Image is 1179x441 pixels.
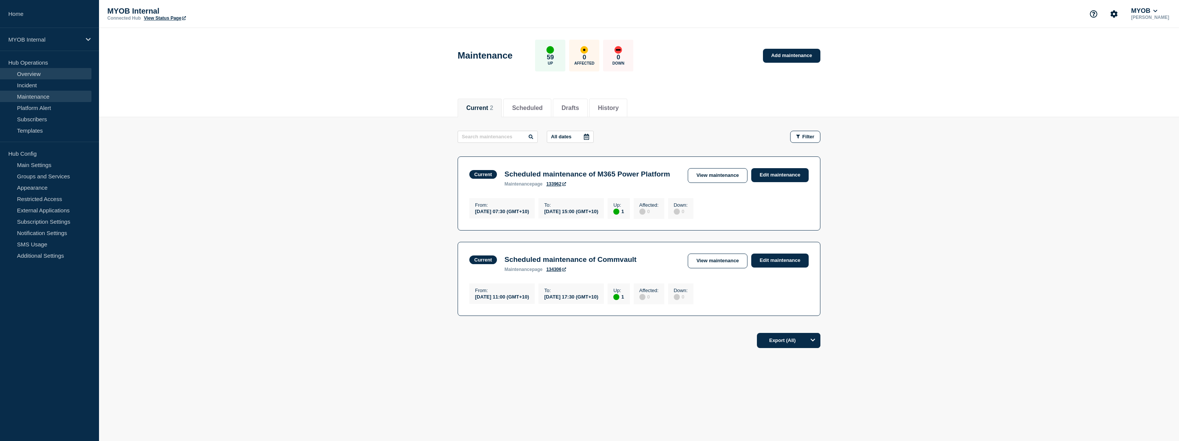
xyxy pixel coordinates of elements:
a: 134306 [546,267,566,272]
span: Filter [802,134,814,139]
button: Options [805,333,820,348]
p: page [504,267,543,272]
button: History [598,105,619,111]
button: Current 2 [466,105,493,111]
p: Connected Hub [107,15,141,21]
div: [DATE] 07:30 (GMT+10) [475,208,529,214]
div: up [613,209,619,215]
div: Current [474,257,492,263]
p: MYOB Internal [107,7,258,15]
div: 0 [674,293,688,300]
button: Filter [790,131,820,143]
p: Affected [574,61,594,65]
a: Edit maintenance [751,254,809,268]
div: 1 [613,293,624,300]
p: From : [475,202,529,208]
div: up [613,294,619,300]
a: View maintenance [688,168,747,183]
div: 1 [613,208,624,215]
button: Support [1086,6,1102,22]
button: MYOB [1129,7,1159,15]
p: From : [475,288,529,293]
p: All dates [551,134,571,139]
p: Down [613,61,625,65]
p: 0 [617,54,620,61]
h1: Maintenance [458,50,512,61]
div: disabled [639,209,645,215]
p: To : [544,202,598,208]
a: View Status Page [144,15,186,21]
p: [PERSON_NAME] [1129,15,1171,20]
h3: Scheduled maintenance of Commvault [504,255,636,264]
div: 0 [674,208,688,215]
p: Up [548,61,553,65]
a: Edit maintenance [751,168,809,182]
p: To : [544,288,598,293]
button: All dates [547,131,594,143]
div: disabled [674,209,680,215]
p: Down : [674,202,688,208]
div: Current [474,172,492,177]
div: up [546,46,554,54]
div: affected [580,46,588,54]
p: page [504,181,543,187]
h3: Scheduled maintenance of M365 Power Platform [504,170,670,178]
p: MYOB Internal [8,36,81,43]
p: 59 [547,54,554,61]
a: View maintenance [688,254,747,268]
button: Export (All) [757,333,820,348]
span: 2 [490,105,493,111]
button: Scheduled [512,105,543,111]
p: Up : [613,202,624,208]
a: 133962 [546,181,566,187]
div: 0 [639,293,659,300]
p: Down : [674,288,688,293]
p: Affected : [639,202,659,208]
div: disabled [674,294,680,300]
div: 0 [639,208,659,215]
span: maintenance [504,267,532,272]
div: disabled [639,294,645,300]
span: maintenance [504,181,532,187]
input: Search maintenances [458,131,538,143]
div: [DATE] 17:30 (GMT+10) [544,293,598,300]
button: Drafts [562,105,579,111]
div: [DATE] 11:00 (GMT+10) [475,293,529,300]
a: Add maintenance [763,49,820,63]
p: Affected : [639,288,659,293]
p: Up : [613,288,624,293]
div: down [614,46,622,54]
p: 0 [583,54,586,61]
button: Account settings [1106,6,1122,22]
div: [DATE] 15:00 (GMT+10) [544,208,598,214]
